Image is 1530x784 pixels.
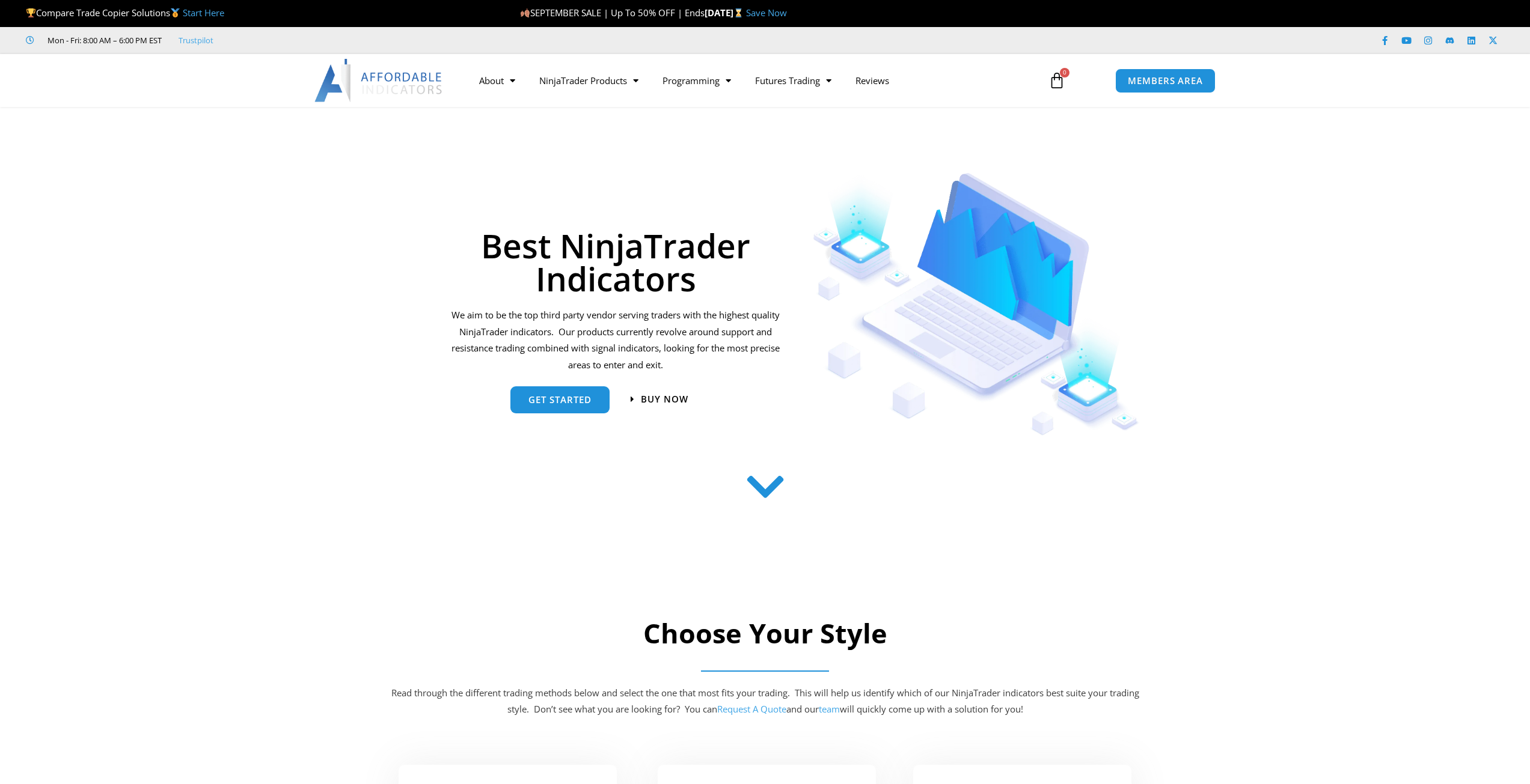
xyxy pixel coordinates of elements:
[1128,76,1203,85] span: MEMBERS AREA
[26,7,224,19] span: Compare Trade Copier Solutions
[450,307,782,374] p: We aim to be the top third party vendor serving traders with the highest quality NinjaTrader indi...
[1115,68,1216,93] a: MEMBERS AREA
[390,616,1141,651] h2: Choose Your Style
[527,67,650,94] a: NinjaTrader Products
[390,685,1141,719] p: Read through the different trading methods below and select the one that most fits your trading. ...
[631,395,688,404] a: Buy now
[734,8,743,17] img: ⌛
[843,67,901,94] a: Reviews
[26,8,35,17] img: 🏆
[528,395,592,404] span: get started
[314,59,444,102] img: LogoAI | Affordable Indicators – NinjaTrader
[171,8,180,17] img: 🥇
[450,229,782,295] h1: Best NinjaTrader Indicators
[813,173,1139,436] img: Indicators 1 | Affordable Indicators – NinjaTrader
[650,67,743,94] a: Programming
[819,703,840,715] a: team
[705,7,746,19] strong: [DATE]
[179,33,213,47] a: Trustpilot
[1060,68,1069,77] span: 0
[521,8,530,17] img: 🍂
[641,395,688,404] span: Buy now
[467,67,527,94] a: About
[44,33,162,47] span: Mon - Fri: 8:00 AM – 6:00 PM EST
[183,7,224,19] a: Start Here
[746,7,787,19] a: Save Now
[510,386,610,413] a: get started
[717,703,786,715] a: Request A Quote
[1030,63,1083,98] a: 0
[743,67,843,94] a: Futures Trading
[467,67,1035,94] nav: Menu
[520,7,705,19] span: SEPTEMBER SALE | Up To 50% OFF | Ends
